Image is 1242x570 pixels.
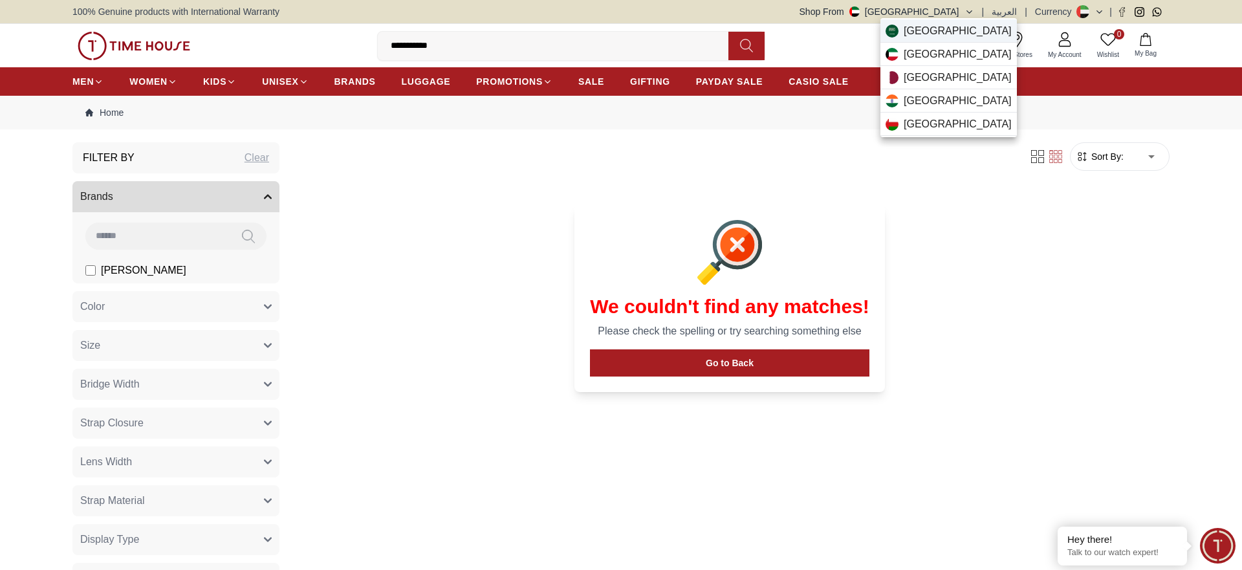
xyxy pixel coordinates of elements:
span: [GEOGRAPHIC_DATA] [904,70,1012,85]
span: [GEOGRAPHIC_DATA] [904,93,1012,109]
div: Hey there! [1067,533,1177,546]
span: [GEOGRAPHIC_DATA] [904,47,1012,62]
p: Talk to our watch expert! [1067,547,1177,558]
span: [GEOGRAPHIC_DATA] [904,116,1012,132]
div: Chat Widget [1200,528,1236,564]
img: Saudi Arabia [886,25,899,38]
img: Qatar [886,71,899,84]
img: Kuwait [886,48,899,61]
img: India [886,94,899,107]
span: [GEOGRAPHIC_DATA] [904,23,1012,39]
img: Oman [886,118,899,131]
